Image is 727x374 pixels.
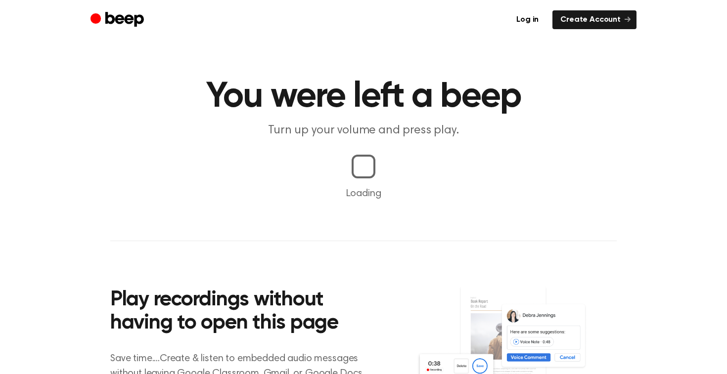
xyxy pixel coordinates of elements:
[552,10,636,29] a: Create Account
[508,10,546,29] a: Log in
[12,186,715,201] p: Loading
[110,289,377,335] h2: Play recordings without having to open this page
[174,123,553,139] p: Turn up your volume and press play.
[91,10,146,30] a: Beep
[110,79,617,115] h1: You were left a beep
